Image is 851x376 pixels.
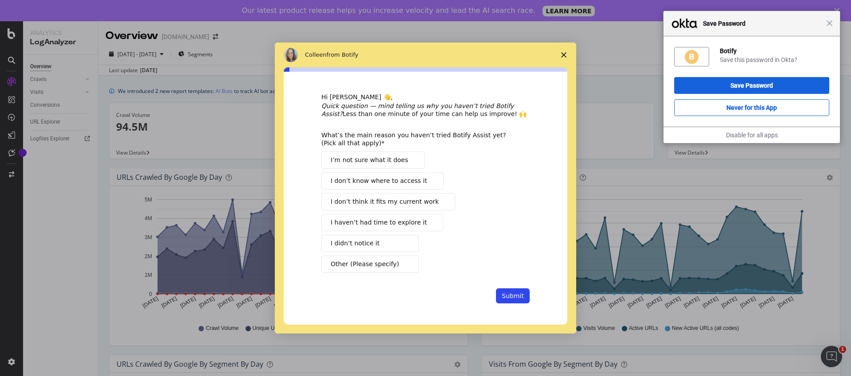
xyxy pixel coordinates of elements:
button: Save Password [674,77,829,94]
button: Submit [496,288,530,303]
span: from Botify [327,51,359,58]
span: Close [826,20,833,27]
span: Close survey [551,43,576,67]
span: I don’t know where to access it [331,176,427,186]
div: Close [834,8,843,13]
button: I don’t know where to access it [321,172,444,190]
button: I didn’t notice it [321,235,419,252]
button: I don’t think it fits my current work [321,193,455,210]
span: I’m not sure what it does [331,155,408,165]
span: Save Password [699,18,826,29]
a: LEARN MORE [543,6,595,16]
div: Botify [720,47,829,55]
button: Other (Please specify) [321,256,419,273]
a: Disable for all apps [726,132,778,139]
span: I haven’t had time to explore it [331,218,427,227]
button: I’m not sure what it does [321,151,425,169]
img: 2Iy75oAAAAGSURBVAMAB0sAwiIQkmoAAAAASUVORK5CYII= [684,49,699,65]
button: Never for this App [674,99,829,116]
span: I don’t think it fits my current work [331,197,439,206]
span: Colleen [305,51,327,58]
span: Other (Please specify) [331,260,399,269]
div: Save this password in Okta? [720,56,829,64]
img: Profile image for Colleen [284,48,298,62]
i: Quick question — mind telling us why you haven’t tried Botify Assist? [321,102,514,117]
button: I haven’t had time to explore it [321,214,443,231]
div: Hi [PERSON_NAME] 👋, [321,93,530,102]
span: I didn’t notice it [331,239,379,248]
div: What’s the main reason you haven’t tried Botify Assist yet? (Pick all that apply) [321,131,516,147]
div: Less than one minute of your time can help us improve! 🙌 [321,102,530,118]
div: Our latest product release helps you increase velocity and lead the AI search race. [242,6,535,15]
